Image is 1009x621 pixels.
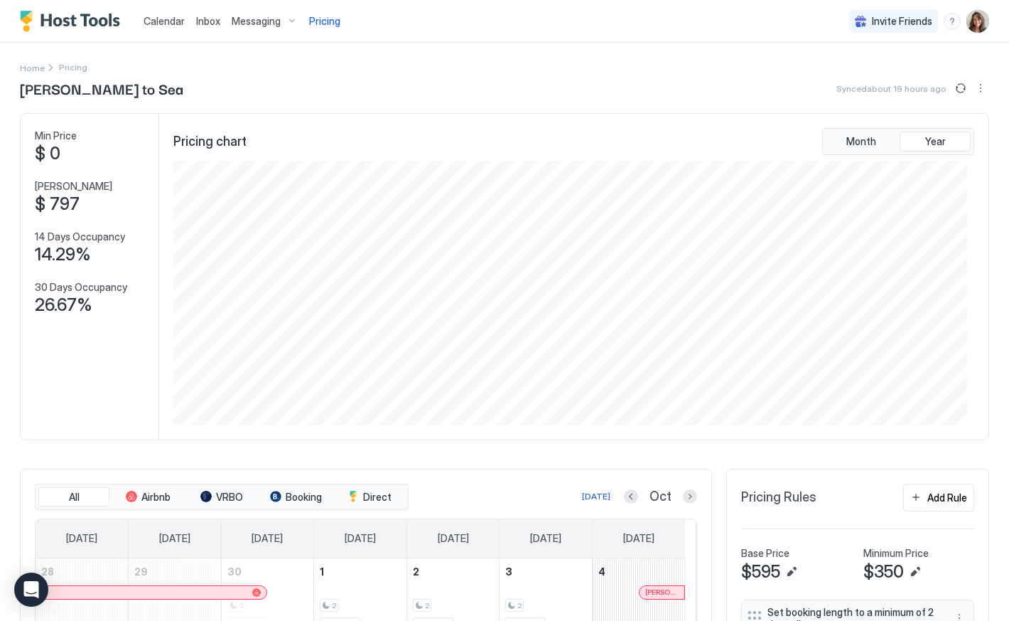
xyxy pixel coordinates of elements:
span: All [69,491,80,504]
span: Oct [649,489,671,505]
button: Month [826,132,897,152]
a: Friday [516,519,576,558]
a: Wednesday [330,519,390,558]
span: Base Price [741,547,789,560]
a: Monday [145,519,205,558]
div: tab-group [35,484,409,511]
span: [DATE] [345,532,376,545]
div: User profile [966,10,989,33]
span: Min Price [35,129,77,142]
span: 2 [332,601,336,610]
span: [DATE] [623,532,654,545]
div: [DATE] [582,490,610,503]
span: [PERSON_NAME] [35,180,112,193]
span: Pricing [309,15,340,28]
span: [PERSON_NAME] to Sea [20,78,183,99]
div: tab-group [822,128,974,155]
a: Tuesday [237,519,297,558]
span: Pricing chart [173,134,247,150]
span: 14 Days Occupancy [35,230,125,243]
div: Add Rule [927,490,967,505]
div: menu [944,13,961,30]
button: Edit [783,563,800,580]
span: Airbnb [141,491,171,504]
button: All [38,487,109,507]
a: Host Tools Logo [20,11,126,32]
span: Breadcrumb [59,62,87,73]
span: $595 [741,561,780,583]
button: Sync prices [952,80,969,97]
span: Direct [363,491,392,504]
button: Next month [683,489,697,504]
a: October 4, 2025 [593,558,685,585]
button: Booking [260,487,331,507]
span: 1 [320,566,324,578]
a: September 29, 2025 [129,558,221,585]
div: Breadcrumb [20,60,45,75]
span: Invite Friends [872,15,932,28]
span: [DATE] [159,532,190,545]
a: Calendar [144,14,185,28]
span: $ 797 [35,193,80,215]
span: [DATE] [438,532,469,545]
a: September 30, 2025 [222,558,314,585]
button: Airbnb [112,487,183,507]
div: Open Intercom Messenger [14,573,48,607]
div: menu [972,80,989,97]
span: 2 [517,601,522,610]
span: 29 [134,566,148,578]
span: 14.29% [35,244,91,265]
span: 2 [413,566,419,578]
a: Sunday [52,519,112,558]
span: VRBO [216,491,243,504]
span: 3 [505,566,512,578]
span: 30 [227,566,242,578]
a: September 28, 2025 [36,558,128,585]
button: More options [972,80,989,97]
span: Messaging [232,15,281,28]
button: Year [900,132,971,152]
span: Inbox [196,15,220,27]
span: Calendar [144,15,185,27]
a: Thursday [423,519,483,558]
span: 28 [41,566,54,578]
button: Edit [907,563,924,580]
span: Year [925,135,946,148]
a: October 2, 2025 [407,558,500,585]
span: $ 0 [35,143,60,164]
button: Direct [334,487,405,507]
a: Home [20,60,45,75]
span: Minimum Price [863,547,929,560]
button: Previous month [624,489,638,504]
button: VRBO [186,487,257,507]
span: 30 Days Occupancy [35,281,127,294]
span: Pricing Rules [741,489,816,506]
span: [DATE] [530,532,561,545]
span: 2 [425,601,429,610]
span: Booking [286,491,322,504]
span: $350 [863,561,904,583]
span: Home [20,63,45,73]
a: October 3, 2025 [500,558,592,585]
span: [PERSON_NAME] [645,588,679,597]
span: [DATE] [66,532,97,545]
span: Month [846,135,876,148]
a: Saturday [609,519,669,558]
span: 4 [598,566,605,578]
span: 26.67% [35,294,92,316]
span: [DATE] [252,532,283,545]
button: Add Rule [903,484,974,511]
a: Inbox [196,14,220,28]
button: [DATE] [580,488,613,505]
span: Synced about 19 hours ago [836,83,946,94]
a: October 1, 2025 [314,558,406,585]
